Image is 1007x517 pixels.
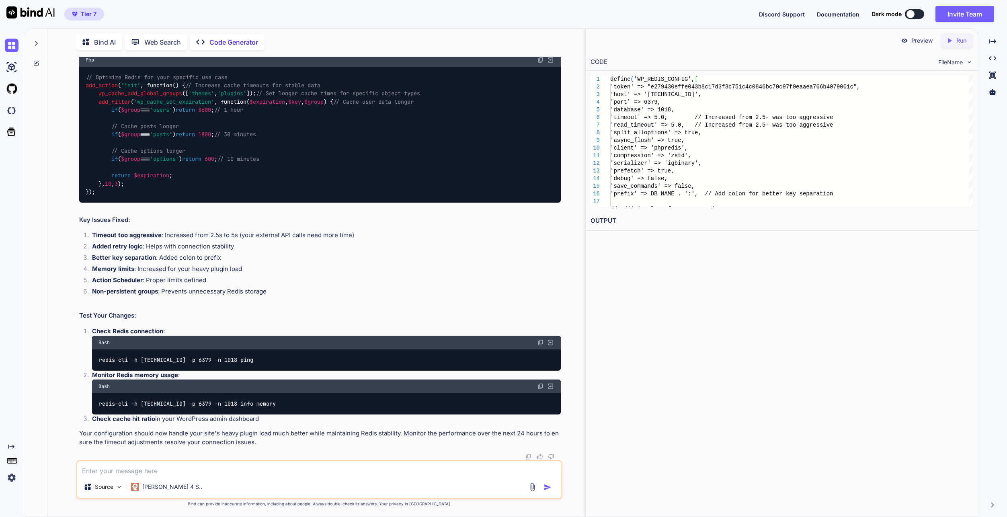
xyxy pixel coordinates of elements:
[610,114,765,121] span: 'timeout' => 5.0, // Increased from 2.5
[121,131,140,138] span: $group
[817,11,859,18] span: Documentation
[304,98,324,105] span: $group
[115,180,118,187] span: 3
[98,339,110,346] span: Bash
[935,6,994,22] button: Invite Team
[144,37,181,47] p: Web Search
[610,107,675,113] span: 'database' => 1018,
[610,99,661,105] span: 'port' => 6379,
[250,98,285,105] span: $expiration
[86,82,118,89] span: add_action
[759,10,805,18] button: Discord Support
[591,129,600,137] div: 8
[111,106,118,113] span: if
[543,483,552,491] img: icon
[610,160,701,166] span: 'serializer' => 'igbinary',
[766,114,833,121] span: - was too aggressive
[610,183,695,189] span: 'save_commands' => false,
[86,276,561,287] li: : Proper limits defined
[911,37,933,45] p: Preview
[591,98,600,106] div: 4
[92,276,143,284] strong: Action Scheduler
[121,82,140,89] span: 'init'
[111,156,118,163] span: if
[121,106,140,113] span: $group
[610,122,765,128] span: 'read_timeout' => 5.0, // Increased from 2.5
[537,339,544,346] img: copy
[591,160,600,167] div: 12
[111,131,118,138] span: if
[98,90,182,97] span: wp_cache_add_global_groups
[92,327,561,336] p: :
[610,76,630,82] span: define
[150,131,172,138] span: 'posts'
[111,123,179,130] span: // Cache posts longer
[966,59,973,66] img: chevron down
[92,254,156,261] strong: Better key separation
[591,167,600,175] div: 13
[98,98,131,105] span: add_filter
[610,145,688,151] span: 'client' => 'phpredis',
[86,265,561,276] li: : Increased for your heavy plugin load
[134,98,214,105] span: 'wp_cache_set_expiration'
[610,191,769,197] span: 'prefix' => DB_NAME . ':', // Add colon for be
[185,82,320,89] span: // Increase cache timeouts for stable data
[134,172,169,179] span: $expiration
[547,383,554,390] img: Open in Browser
[98,356,254,364] code: redis-cli -h [TECHNICAL_ID] -p 6379 -n 1018 ping
[759,11,805,18] span: Discord Support
[256,90,420,97] span: // Set longer cache times for specific object types
[872,10,902,18] span: Dark mode
[92,287,158,295] strong: Non-persistent groups
[591,114,600,121] div: 6
[198,131,211,138] span: 1800
[610,129,701,136] span: 'split_alloptions' => true,
[5,471,18,484] img: settings
[76,501,562,507] p: Bind can provide inaccurate information, including about people. Always double-check its answers....
[591,144,600,152] div: 10
[537,453,543,460] img: like
[86,74,228,81] span: // Optimize Redis for your specific use case
[591,83,600,91] div: 2
[769,191,833,197] span: tter key separation
[86,57,94,63] span: Php
[92,414,561,424] p: in your WordPress admin dashboard
[6,6,55,18] img: Bind AI
[81,10,96,18] span: Tier 7
[537,383,544,390] img: copy
[5,60,18,74] img: ai-studio
[528,482,537,492] img: attachment
[333,98,414,105] span: // Cache user data longer
[769,84,860,90] span: c70c97f0eaaea766b4079001c",
[79,215,561,225] h2: Key Issues Fixed:
[205,156,214,163] span: 600
[5,82,18,96] img: githubLight
[176,106,195,113] span: return
[610,91,701,98] span: 'host' => '[TECHNICAL_ID]',
[131,483,139,491] img: Claude 4 Sonnet
[98,383,110,390] span: Bash
[176,131,195,138] span: return
[142,483,202,491] p: [PERSON_NAME] 4 S..
[121,156,140,163] span: $group
[591,91,600,98] div: 3
[64,8,104,21] button: premiumTier 7
[956,37,966,45] p: Run
[214,131,256,138] span: // 30 minutes
[938,58,963,66] span: FileName
[217,156,259,163] span: // 10 minutes
[288,98,301,105] span: $key
[86,242,561,253] li: : Helps with connection stability
[95,483,113,491] p: Source
[817,10,859,18] button: Documentation
[525,453,532,460] img: copy
[548,453,554,460] img: dislike
[79,429,561,447] p: Your configuration should now handle your site's heavy plugin load much better while maintaining ...
[591,106,600,114] div: 5
[92,415,155,423] strong: Check cache hit ratio
[631,76,634,82] span: (
[591,137,600,144] div: 9
[591,76,600,83] div: 1
[610,84,769,90] span: 'token' => "e279430effe043b8c17d3f3c751c4c0846b
[547,339,554,346] img: Open in Browser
